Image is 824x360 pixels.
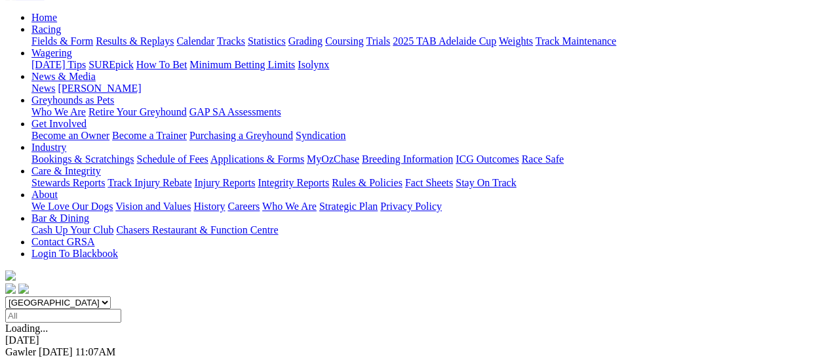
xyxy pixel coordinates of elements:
[31,224,113,235] a: Cash Up Your Club
[31,35,819,47] div: Racing
[108,177,191,188] a: Track Injury Rebate
[298,59,329,70] a: Isolynx
[288,35,323,47] a: Grading
[31,165,101,176] a: Care & Integrity
[405,177,453,188] a: Fact Sheets
[193,201,225,212] a: History
[362,153,453,165] a: Breeding Information
[332,177,402,188] a: Rules & Policies
[31,118,87,129] a: Get Involved
[5,309,121,323] input: Select date
[136,59,187,70] a: How To Bet
[31,106,86,117] a: Who We Are
[75,346,116,357] span: 11:07AM
[31,236,94,247] a: Contact GRSA
[5,323,48,334] span: Loading...
[116,224,278,235] a: Chasers Restaurant & Function Centre
[189,130,293,141] a: Purchasing a Greyhound
[31,59,819,71] div: Wagering
[325,35,364,47] a: Coursing
[521,153,563,165] a: Race Safe
[31,83,55,94] a: News
[96,35,174,47] a: Results & Replays
[31,130,109,141] a: Become an Owner
[210,153,304,165] a: Applications & Forms
[5,283,16,294] img: facebook.svg
[31,224,819,236] div: Bar & Dining
[31,201,113,212] a: We Love Our Dogs
[189,106,281,117] a: GAP SA Assessments
[31,248,118,259] a: Login To Blackbook
[39,346,73,357] span: [DATE]
[31,189,58,200] a: About
[536,35,616,47] a: Track Maintenance
[58,83,141,94] a: [PERSON_NAME]
[248,35,286,47] a: Statistics
[5,346,36,357] span: Gawler
[366,35,390,47] a: Trials
[115,201,191,212] a: Vision and Values
[31,201,819,212] div: About
[262,201,317,212] a: Who We Are
[31,24,61,35] a: Racing
[112,130,187,141] a: Become a Trainer
[31,212,89,224] a: Bar & Dining
[31,153,134,165] a: Bookings & Scratchings
[31,35,93,47] a: Fields & Form
[227,201,260,212] a: Careers
[31,71,96,82] a: News & Media
[31,142,66,153] a: Industry
[176,35,214,47] a: Calendar
[456,153,519,165] a: ICG Outcomes
[31,177,105,188] a: Stewards Reports
[380,201,442,212] a: Privacy Policy
[258,177,329,188] a: Integrity Reports
[31,177,819,189] div: Care & Integrity
[31,59,86,70] a: [DATE] Tips
[31,106,819,118] div: Greyhounds as Pets
[31,12,57,23] a: Home
[194,177,255,188] a: Injury Reports
[88,59,133,70] a: SUREpick
[5,334,819,346] div: [DATE]
[319,201,378,212] a: Strategic Plan
[31,94,114,106] a: Greyhounds as Pets
[393,35,496,47] a: 2025 TAB Adelaide Cup
[189,59,295,70] a: Minimum Betting Limits
[18,283,29,294] img: twitter.svg
[136,153,208,165] a: Schedule of Fees
[217,35,245,47] a: Tracks
[296,130,345,141] a: Syndication
[88,106,187,117] a: Retire Your Greyhound
[31,47,72,58] a: Wagering
[499,35,533,47] a: Weights
[31,83,819,94] div: News & Media
[456,177,516,188] a: Stay On Track
[5,270,16,281] img: logo-grsa-white.png
[31,153,819,165] div: Industry
[307,153,359,165] a: MyOzChase
[31,130,819,142] div: Get Involved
